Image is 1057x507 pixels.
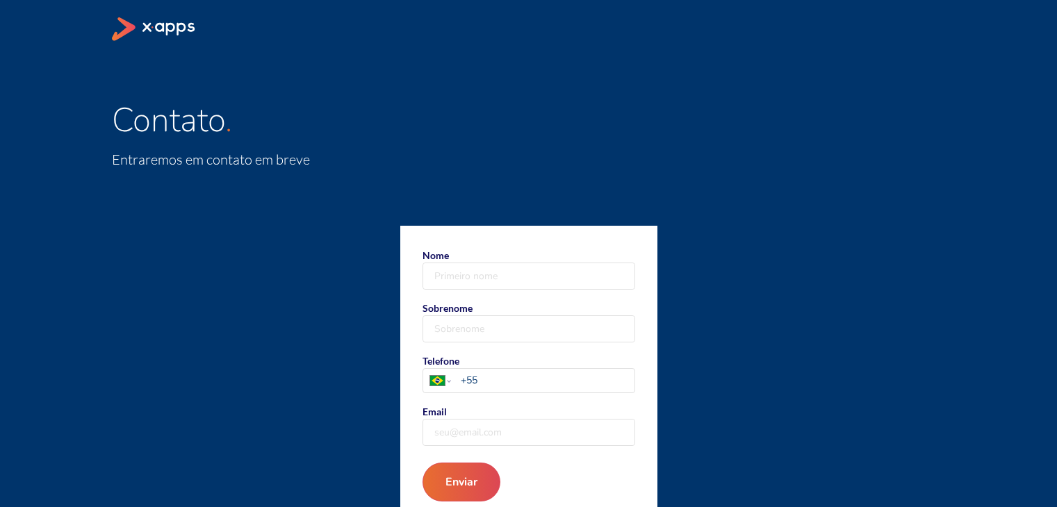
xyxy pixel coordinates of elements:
input: Nome [423,263,634,289]
span: Entraremos em contato em breve [112,151,310,168]
input: Email [423,419,634,445]
input: Sobrenome [423,316,634,342]
label: Email [423,404,635,446]
label: Nome [423,248,635,290]
span: Contato [112,97,225,143]
button: Enviar [423,463,500,501]
input: TelefonePhone number country [461,373,634,388]
label: Sobrenome [423,301,635,342]
label: Telefone [423,354,635,393]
